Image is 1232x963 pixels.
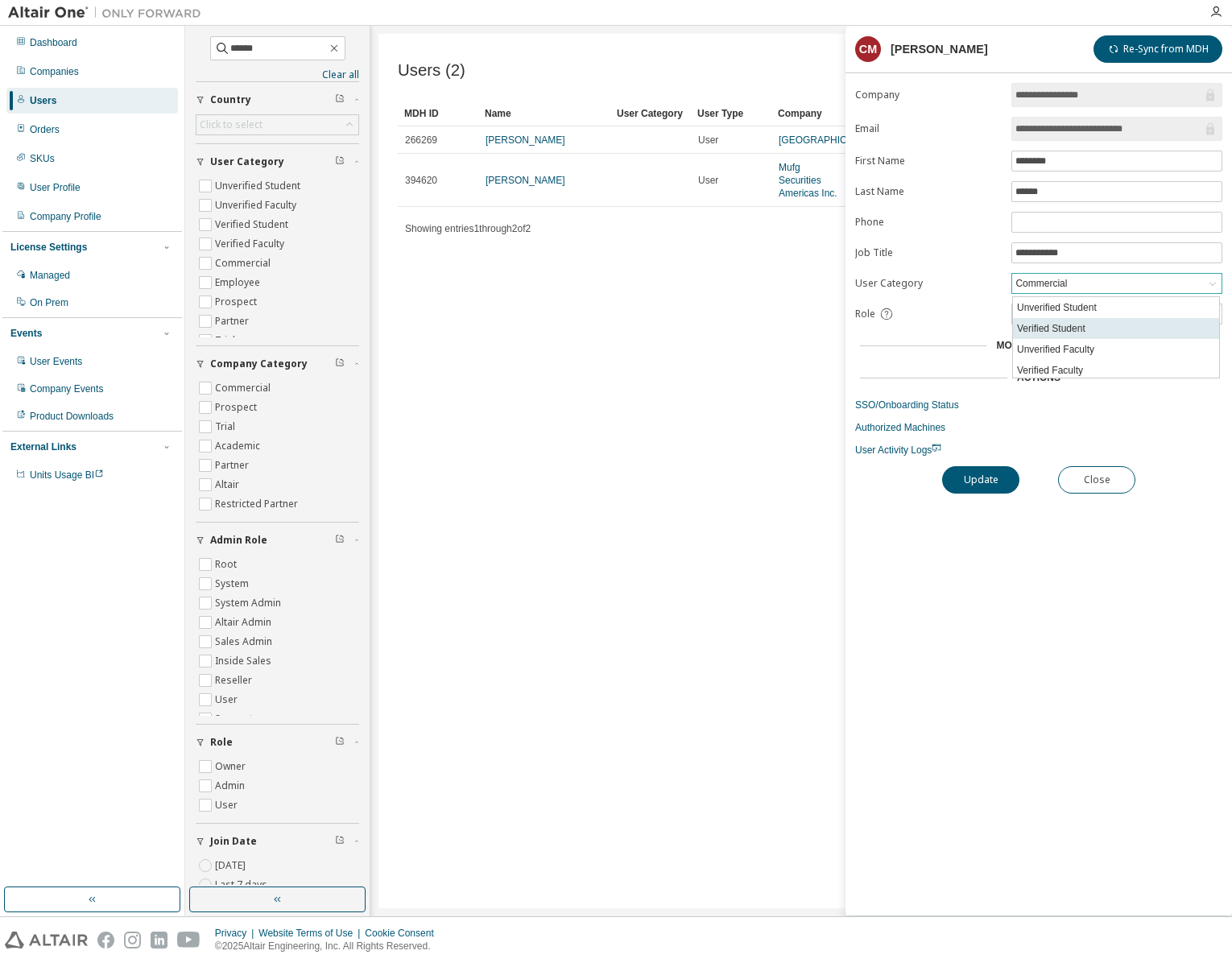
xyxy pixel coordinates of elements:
label: Restricted Partner [215,494,301,514]
label: Employee [215,273,263,292]
label: First Name [855,155,1002,167]
div: External Links [10,440,76,453]
label: Unverified Faculty [215,196,300,215]
span: Clear filter [335,736,345,749]
span: Country [210,93,251,106]
div: Cookie Consent [365,927,443,940]
button: Role [196,725,359,760]
label: [DATE] [215,856,249,875]
a: Mufg Securities Americas Inc. [779,162,837,199]
img: youtube.svg [177,932,201,949]
div: Website Terms of Use [258,927,365,940]
label: Partner [215,456,252,475]
li: Verified Student [1013,318,1219,339]
div: CM [855,36,881,62]
label: Prospect [215,398,260,417]
label: Email [855,122,1002,135]
label: System Admin [215,593,284,613]
button: Re-Sync from MDH [1094,35,1222,63]
div: Company Profile [30,210,101,223]
div: Commercial [1012,274,1222,293]
label: Reseller [215,671,255,690]
button: Admin Role [196,523,359,558]
label: Company [855,89,1002,101]
div: Name [485,101,604,126]
span: Clear filter [335,155,345,168]
img: linkedin.svg [151,932,167,949]
img: facebook.svg [97,932,114,949]
div: Click to select [196,115,358,134]
span: User Activity Logs [855,444,941,456]
div: Orders [30,123,60,136]
div: On Prem [30,296,68,309]
img: altair_logo.svg [5,932,88,949]
label: Commercial [215,254,274,273]
div: Managed [30,269,70,282]
span: Units Usage BI [30,469,104,481]
button: Close [1058,466,1135,494]
span: Clear filter [335,835,345,848]
div: Companies [30,65,79,78]
div: Dashboard [30,36,77,49]
label: Unverified Student [215,176,304,196]
div: User Category [617,101,684,126]
label: Commercial [215,378,274,398]
div: Privacy [215,927,258,940]
a: Clear all [196,68,359,81]
li: Verified Faculty [1013,360,1219,381]
div: License Settings [10,241,87,254]
label: Verified Faculty [215,234,287,254]
label: Academic [215,436,263,456]
label: User Category [855,277,1002,290]
label: Trial [215,417,238,436]
button: User Category [196,144,359,180]
div: User Type [697,101,765,126]
label: Job Title [855,246,1002,259]
label: Support [215,709,256,729]
label: User [215,690,241,709]
li: Unverified Faculty [1013,339,1219,360]
span: Clear filter [335,358,345,370]
label: Inside Sales [215,651,275,671]
div: MDH ID [404,101,472,126]
a: Authorized Machines [855,421,1222,434]
span: Users (2) [398,61,465,80]
div: Click to select [200,118,263,131]
span: Role [210,736,233,749]
a: [GEOGRAPHIC_DATA] [779,134,879,146]
div: Product Downloads [30,410,114,423]
span: Showing entries 1 through 2 of 2 [405,223,531,234]
label: User [215,796,241,815]
label: Last 7 days [215,875,271,895]
p: © 2025 Altair Engineering, Inc. All Rights Reserved. [215,940,444,953]
span: 266269 [405,134,437,147]
div: Users [30,94,56,107]
label: Admin [215,776,248,796]
span: Company Category [210,358,308,370]
label: Phone [855,216,1002,229]
a: [PERSON_NAME] [486,175,565,186]
div: User Profile [30,181,81,194]
label: Trial [215,331,238,350]
img: Altair One [8,5,209,21]
a: [PERSON_NAME] [486,134,565,146]
button: Company Category [196,346,359,382]
div: User Events [30,355,82,368]
div: Events [10,327,42,340]
a: SSO/Onboarding Status [855,399,1222,411]
span: More Details [996,340,1069,351]
label: Altair Admin [215,613,275,632]
label: Last Name [855,185,1002,198]
span: Clear filter [335,93,345,106]
label: Partner [215,312,252,331]
div: [PERSON_NAME] [891,43,988,56]
label: Root [215,555,240,574]
div: SKUs [30,152,55,165]
div: Company [778,101,845,126]
span: User [698,134,718,147]
div: Commercial [1013,275,1069,292]
button: Update [942,466,1019,494]
span: Join Date [210,835,257,848]
label: System [215,574,252,593]
label: Prospect [215,292,260,312]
